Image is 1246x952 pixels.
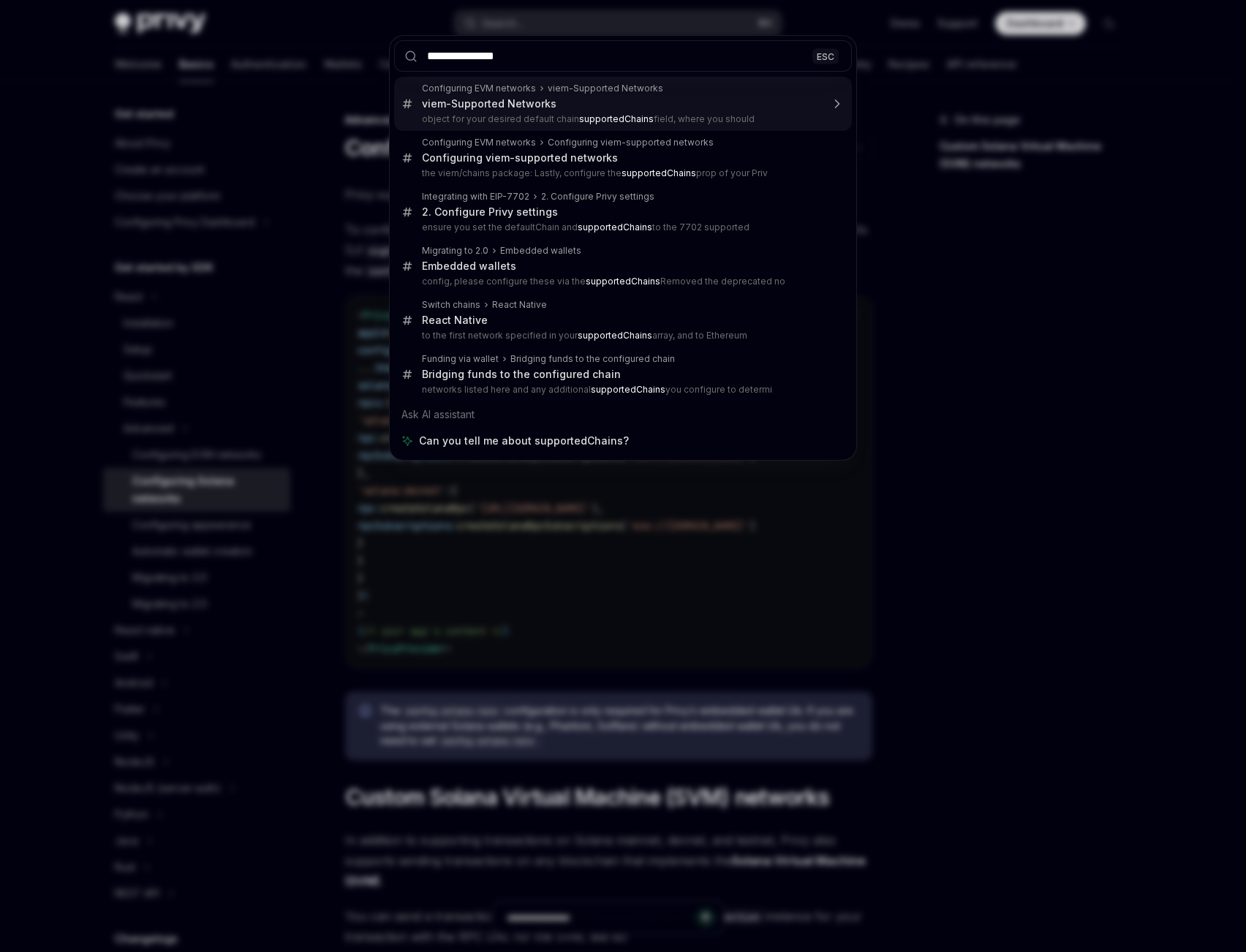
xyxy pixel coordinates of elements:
[422,368,621,381] div: Bridging funds to the configured chain
[422,353,499,365] div: Funding via wallet
[591,384,665,395] b: supportedChains
[492,299,547,311] div: React Native
[422,167,821,179] p: the viem/chains package: Lastly, configure the prop of your Priv
[394,401,852,428] div: Ask AI assistant
[422,137,536,148] div: Configuring EVM networks
[422,314,488,327] div: React Native
[586,276,660,287] b: supportedChains
[419,434,629,448] span: Can you tell me about supportedChains?
[510,353,675,365] div: Bridging funds to the configured chain
[422,299,480,311] div: Switch chains
[579,113,654,124] b: supportedChains
[422,245,488,257] div: Migrating to 2.0
[622,167,696,178] b: supportedChains
[422,260,516,273] div: Embedded wallets
[500,245,581,257] div: Embedded wallets
[578,330,652,341] b: supportedChains
[548,137,714,148] div: Configuring viem-supported networks
[578,222,652,233] b: supportedChains
[422,83,536,94] div: Configuring EVM networks
[422,276,821,287] p: config, please configure these via the Removed the deprecated no
[422,191,529,203] div: Integrating with EIP-7702
[422,330,821,341] p: to the first network specified in your array, and to Ethereum
[422,113,821,125] p: object for your desired default chain field, where you should
[422,222,821,233] p: ensure you set the defaultChain and to the 7702 supported
[541,191,654,203] div: 2. Configure Privy settings
[422,205,558,219] div: 2. Configure Privy settings
[812,48,839,64] div: ESC
[422,151,618,165] div: Configuring viem-supported networks
[548,83,663,94] div: viem-Supported Networks
[422,97,556,110] div: viem-Supported Networks
[422,384,821,396] p: networks listed here and any additional you configure to determi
